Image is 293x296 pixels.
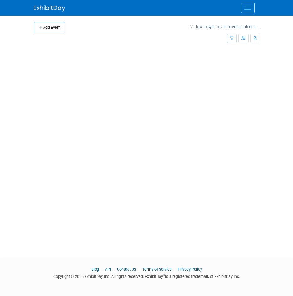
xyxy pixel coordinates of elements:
[173,267,177,272] span: |
[142,267,172,272] a: Terms of Service
[241,3,255,13] button: Menu
[117,267,136,272] a: Contact Us
[112,267,116,272] span: |
[163,273,165,277] sup: ®
[137,267,141,272] span: |
[105,267,111,272] a: API
[34,272,259,279] div: Copyright © 2025 ExhibitDay, Inc. All rights reserved. ExhibitDay is a registered trademark of Ex...
[178,267,202,272] a: Privacy Policy
[34,5,65,12] img: ExhibitDay
[190,24,259,29] a: How to sync to an external calendar...
[100,267,104,272] span: |
[34,22,65,33] button: Add Event
[91,267,99,272] a: Blog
